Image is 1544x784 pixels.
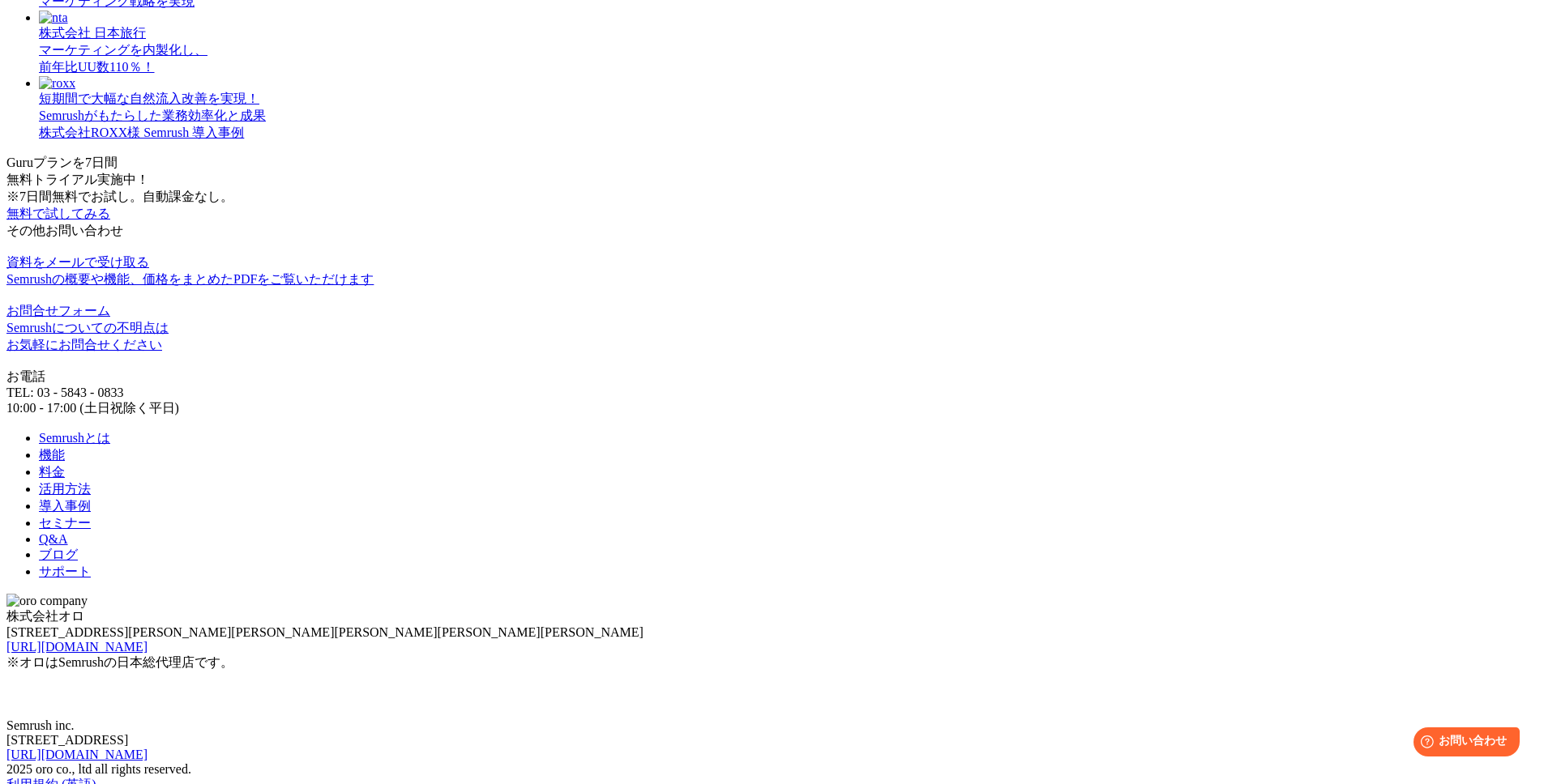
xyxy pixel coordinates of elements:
div: 10:00 - 17:00 (土日祝除く平日) [6,400,1538,417]
div: Semrush inc. [6,718,1538,733]
iframe: Help widget launcher [1400,721,1526,766]
div: [STREET_ADDRESS] [6,733,1538,748]
img: oro company [6,594,88,608]
div: [STREET_ADDRESS][PERSON_NAME][PERSON_NAME][PERSON_NAME][PERSON_NAME][PERSON_NAME] [6,625,1538,640]
img: roxx [39,76,75,91]
div: 2025 oro co., ltd all rights reserved. [6,762,1538,777]
a: セミナー [39,516,91,530]
div: その他お問い合わせ [6,223,1538,240]
div: 資料をメールで受け取る [6,254,1538,271]
span: 無料トライアル実施中！ [6,173,149,186]
a: 無料で試してみる [6,207,110,220]
div: Semrushについての不明点は お気軽にお問合せください [6,320,1538,354]
div: TEL: 03 - 5843 - 0833 [6,386,1538,400]
div: ※オロはSemrushの日本総代理店です。 [6,654,1538,671]
div: マーケティングを内製化し、 前年比UU数110％！ [39,42,1538,76]
img: nta [39,11,68,25]
a: [URL][DOMAIN_NAME] [6,748,148,761]
div: Guruプランを7日間 [6,155,1538,189]
div: お電話 [6,369,1538,386]
a: 導入事例 [39,499,91,513]
a: お問合せフォーム Semrushについての不明点はお気軽にお問合せください [6,288,1538,354]
div: お問合せフォーム [6,303,1538,320]
a: 資料をメールで受け取る Semrushの概要や機能、価格をまとめたPDFをご覧いただけます [6,240,1538,288]
a: nta 株式会社 日本旅行 マーケティングを内製化し、前年比UU数110％！ [39,11,1538,76]
div: ※7日間無料でお試し。自動課金なし。 [6,189,1538,206]
div: Semrushがもたらした業務効率化と成果 株式会社ROXX様 Semrush 導入事例 [39,108,1538,142]
a: Q&A [39,532,68,546]
a: サポート [39,565,91,578]
div: 株式会社オロ [6,608,1538,625]
a: 料金 [39,465,65,479]
a: 機能 [39,448,65,462]
a: roxx 短期間で大幅な自然流入改善を実現！ Semrushがもたらした業務効率化と成果株式会社ROXX様 Semrush 導入事例 [39,76,1538,142]
a: Semrushとは [39,431,110,445]
a: [URL][DOMAIN_NAME] [6,640,148,654]
a: ブログ [39,548,78,561]
div: 株式会社 日本旅行 [39,25,1538,42]
div: 短期間で大幅な自然流入改善を実現！ [39,91,1538,108]
a: 活用方法 [39,482,91,496]
div: Semrushの概要や機能、価格をまとめたPDFをご覧いただけます [6,271,1538,288]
